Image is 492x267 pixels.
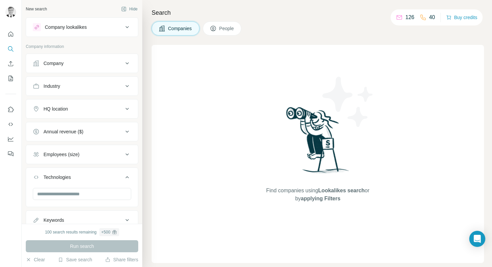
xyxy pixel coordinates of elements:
img: Surfe Illustration - Stars [318,72,378,132]
div: Company [44,60,64,67]
button: Share filters [105,256,138,263]
button: Save search [58,256,92,263]
span: Lookalikes search [318,188,365,193]
div: Technologies [44,174,71,181]
button: Company [26,55,138,71]
button: Industry [26,78,138,94]
div: Open Intercom Messenger [469,231,485,247]
button: Use Surfe on LinkedIn [5,104,16,116]
button: Quick start [5,28,16,40]
button: Buy credits [446,13,477,22]
button: Search [5,43,16,55]
div: Annual revenue ($) [44,128,83,135]
div: Company lookalikes [45,24,87,30]
button: Hide [116,4,142,14]
div: Industry [44,83,60,89]
button: Company lookalikes [26,19,138,35]
button: Dashboard [5,133,16,145]
div: + 500 [101,229,110,235]
button: Use Surfe API [5,118,16,130]
h4: Search [152,8,484,17]
span: applying Filters [301,196,340,201]
button: Employees (size) [26,146,138,162]
div: Keywords [44,217,64,223]
div: HQ location [44,106,68,112]
button: Technologies [26,169,138,188]
div: New search [26,6,47,12]
button: Annual revenue ($) [26,124,138,140]
button: HQ location [26,101,138,117]
span: Find companies using or by [264,187,371,203]
p: 40 [429,13,435,21]
span: People [219,25,235,32]
p: 126 [405,13,414,21]
img: Avatar [5,7,16,17]
div: Employees (size) [44,151,79,158]
span: Companies [168,25,192,32]
p: Company information [26,44,138,50]
button: Clear [26,256,45,263]
button: Keywords [26,212,138,228]
button: Feedback [5,148,16,160]
button: Enrich CSV [5,58,16,70]
img: Surfe Illustration - Woman searching with binoculars [283,105,353,180]
div: 100 search results remaining [45,228,119,236]
button: My lists [5,72,16,84]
